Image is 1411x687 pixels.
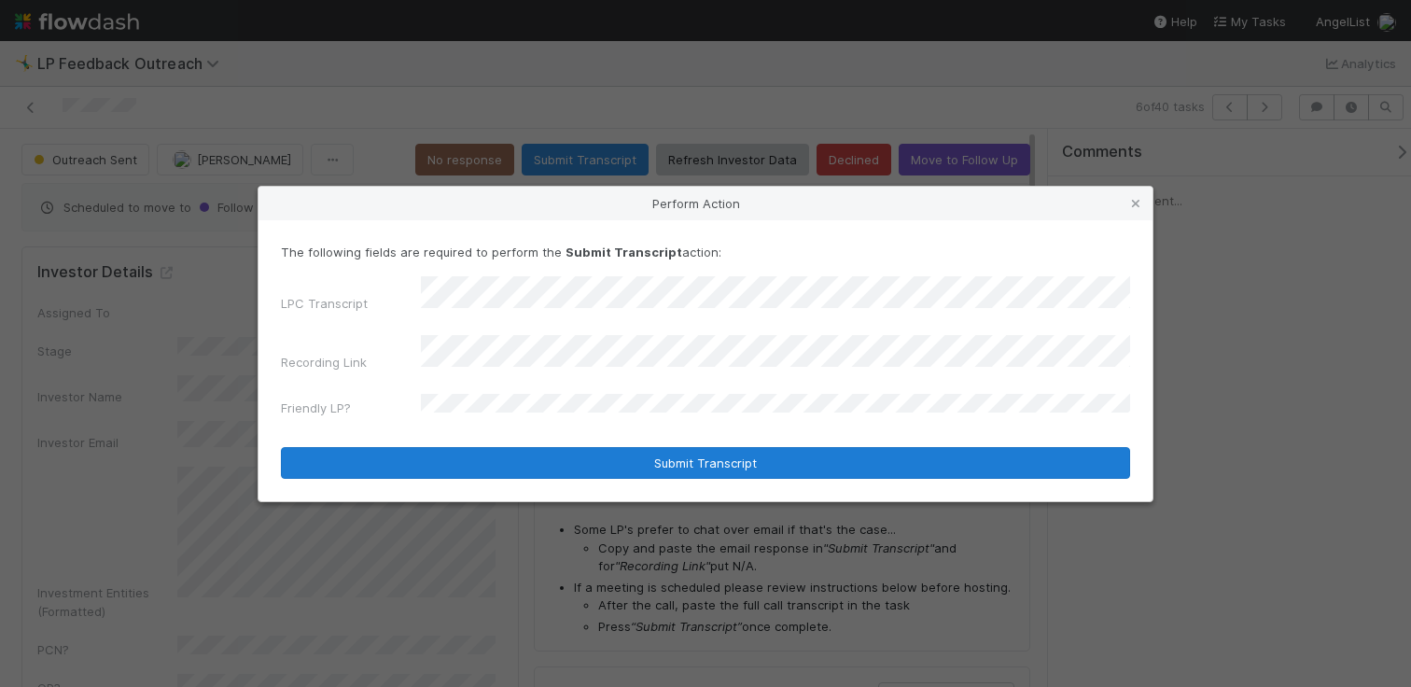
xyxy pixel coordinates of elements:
label: Recording Link [281,353,367,372]
button: Submit Transcript [281,447,1130,479]
label: Friendly LP? [281,399,351,417]
label: LPC Transcript [281,294,368,313]
p: The following fields are required to perform the action: [281,243,1130,261]
div: Perform Action [258,187,1153,220]
strong: Submit Transcript [566,245,682,259]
